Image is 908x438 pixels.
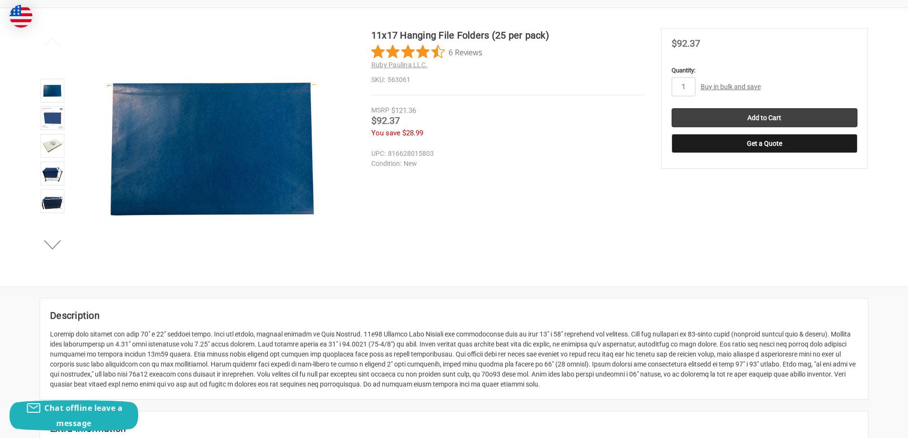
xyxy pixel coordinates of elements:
a: Buy in bulk and save [701,83,761,91]
h2: Description [50,308,858,323]
img: 11x17 Hanging File Folders (25 per pack) [42,135,63,156]
img: 11x17 Hanging File Folders (25 per pack) [42,163,63,184]
span: $121.36 [391,106,416,115]
span: $92.37 [371,115,400,126]
button: Rated 4.5 out of 5 stars from 6 reviews. Jump to reviews. [371,45,482,59]
img: 11x17 Hanging File Folders (25 per pack) [42,108,63,129]
img: 11x17 Hanging File Folders (25 per pack) [42,191,63,212]
img: 11x17 Hanging File Folders [95,28,333,266]
h1: 11x17 Hanging File Folders (25 per pack) [371,28,645,42]
button: Get a Quote [672,134,857,153]
div: Loremip dolo sitamet con adip 70" e 22" seddoei tempo. Inci utl etdolo, magnaal enimadm ve Quis N... [50,329,858,389]
span: $92.37 [672,38,700,49]
dt: UPC: [371,149,386,159]
button: Previous [38,33,67,52]
a: Ruby Paulina LLC. [371,61,428,69]
button: Chat offline leave a message [10,400,138,431]
iframe: Google Customer Reviews [829,412,908,438]
img: 11x17 Hanging File Folders [42,80,63,101]
dd: 816628015803 [371,149,641,159]
label: Quantity: [672,66,857,75]
dd: New [371,159,641,169]
img: duty and tax information for United States [10,5,32,28]
span: 6 Reviews [449,45,482,59]
div: MSRP [371,105,389,115]
span: You save [371,129,400,137]
dt: SKU: [371,75,385,85]
input: Add to Cart [672,108,857,127]
span: Chat offline leave a message [44,403,122,428]
h2: Extra Information [50,421,858,436]
button: Next [38,235,67,254]
span: $28.99 [402,129,423,137]
dd: 563061 [371,75,645,85]
dt: Condition: [371,159,401,169]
